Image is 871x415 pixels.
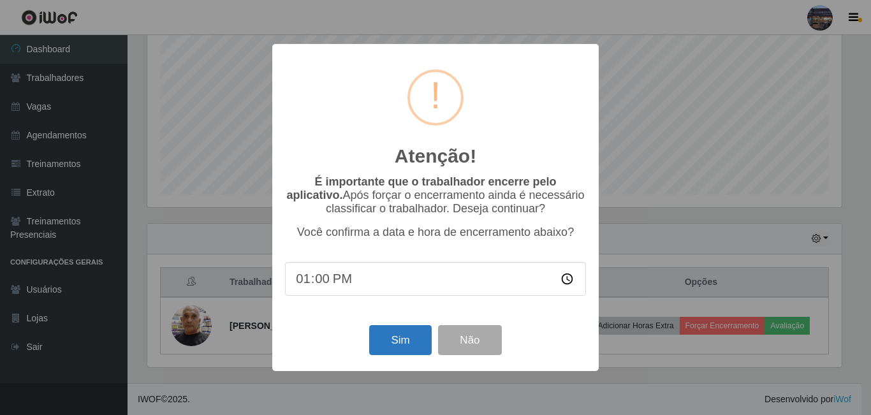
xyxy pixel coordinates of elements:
h2: Atenção! [395,145,476,168]
button: Sim [369,325,431,355]
b: É importante que o trabalhador encerre pelo aplicativo. [286,175,556,201]
p: Você confirma a data e hora de encerramento abaixo? [285,226,586,239]
p: Após forçar o encerramento ainda é necessário classificar o trabalhador. Deseja continuar? [285,175,586,215]
button: Não [438,325,501,355]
